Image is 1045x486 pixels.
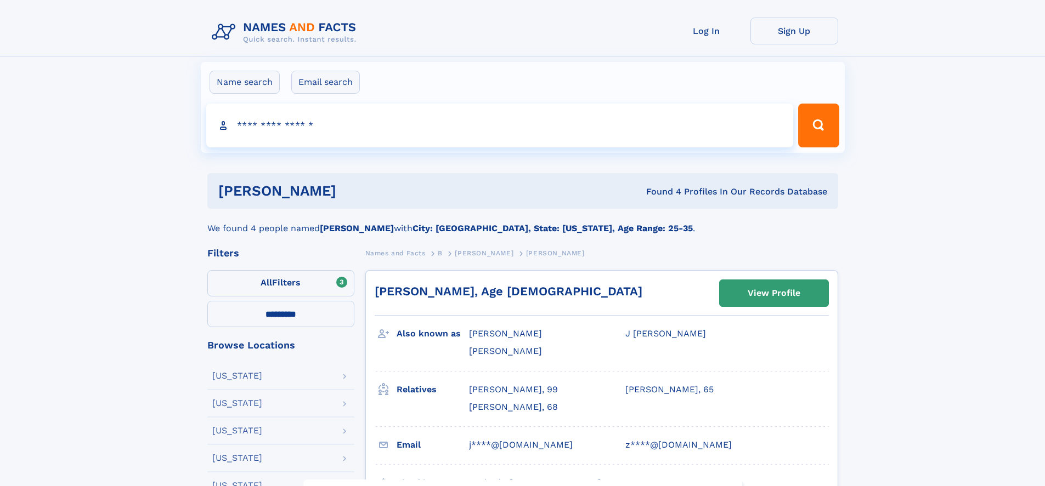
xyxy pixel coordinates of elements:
div: We found 4 people named with . [207,209,838,235]
a: [PERSON_NAME], 65 [625,384,714,396]
div: Filters [207,248,354,258]
a: Sign Up [750,18,838,44]
div: View Profile [748,281,800,306]
input: search input [206,104,794,147]
label: Name search [210,71,280,94]
div: [US_STATE] [212,426,262,435]
a: [PERSON_NAME], Age [DEMOGRAPHIC_DATA] [375,284,642,298]
div: [US_STATE] [212,454,262,462]
span: B [438,249,443,257]
b: [PERSON_NAME] [320,223,394,233]
a: B [438,246,443,260]
div: Browse Locations [207,340,354,350]
span: [PERSON_NAME] [469,346,542,356]
h3: Relatives [397,380,469,399]
a: View Profile [720,280,828,306]
h3: Email [397,436,469,454]
a: [PERSON_NAME] [455,246,513,260]
div: [US_STATE] [212,371,262,380]
label: Filters [207,270,354,296]
label: Email search [291,71,360,94]
a: [PERSON_NAME], 99 [469,384,558,396]
img: Logo Names and Facts [207,18,365,47]
a: [PERSON_NAME], 68 [469,401,558,413]
span: [PERSON_NAME] [469,328,542,339]
span: J [PERSON_NAME] [625,328,706,339]
span: [PERSON_NAME] [526,249,585,257]
span: [PERSON_NAME] [455,249,513,257]
h3: Also known as [397,324,469,343]
div: Found 4 Profiles In Our Records Database [491,186,827,198]
div: [US_STATE] [212,399,262,408]
span: All [261,277,272,288]
a: Names and Facts [365,246,426,260]
b: City: [GEOGRAPHIC_DATA], State: [US_STATE], Age Range: 25-35 [413,223,693,233]
button: Search Button [798,104,839,147]
h1: [PERSON_NAME] [218,184,492,198]
a: Log In [663,18,750,44]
